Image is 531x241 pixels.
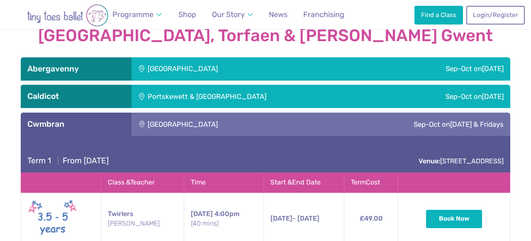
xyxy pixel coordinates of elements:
[265,5,291,24] a: News
[27,119,125,129] h3: Cwmbran
[178,10,196,19] span: Shop
[28,198,78,240] img: Twirlers New (May 2025)
[175,5,200,24] a: Shop
[191,219,257,228] small: (40 mins)
[132,113,311,136] div: [GEOGRAPHIC_DATA]
[109,5,166,24] a: Programme
[184,173,263,192] th: Time
[212,10,245,19] span: Our Story
[263,173,344,192] th: Start & End Date
[344,173,398,192] th: Term Cost
[101,173,184,192] th: Class & Teacher
[450,120,504,128] span: [DATE] & Fridays
[414,6,463,24] a: Find a Class
[383,85,510,108] div: Sep-Oct on
[270,214,319,222] span: - [DATE]
[303,10,344,19] span: Franchising
[419,157,440,165] strong: Venue:
[27,91,125,101] h3: Caldicot
[132,85,383,108] div: Portskewett & [GEOGRAPHIC_DATA]
[269,10,287,19] span: News
[419,157,504,165] a: Venue:[STREET_ADDRESS]
[482,92,504,101] span: [DATE]
[132,57,346,81] div: [GEOGRAPHIC_DATA]
[21,27,510,45] strong: [GEOGRAPHIC_DATA], Torfaen & [PERSON_NAME] Gwent
[208,5,257,24] a: Our Story
[346,57,510,81] div: Sep-Oct on
[27,156,109,166] h4: From [DATE]
[191,210,213,218] span: [DATE]
[27,156,51,165] span: Term 1
[27,64,125,74] h3: Abergavenny
[300,5,348,24] a: Franchising
[53,156,63,165] span: |
[112,10,153,19] span: Programme
[466,6,524,24] a: Login/Register
[10,4,126,27] img: tiny toes ballet
[482,64,504,73] span: [DATE]
[270,214,292,222] span: [DATE]
[108,219,177,228] small: [PERSON_NAME]
[311,113,510,136] div: Sep-Oct on
[426,210,482,228] button: Book Now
